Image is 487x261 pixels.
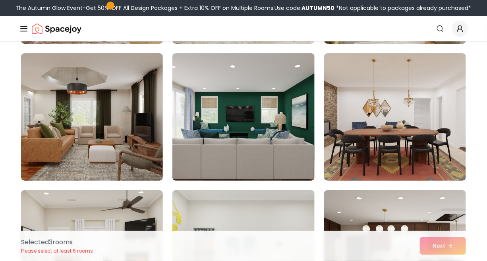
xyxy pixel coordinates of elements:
[324,53,466,181] img: Room room-27
[32,21,81,37] a: Spacejoy
[302,4,335,12] b: AUTUMN50
[172,53,314,181] img: Room room-26
[21,53,163,181] img: Room room-25
[16,4,472,12] div: The Autumn Glow Event-Get 50% OFF All Design Packages + Extra 10% OFF on Multiple Rooms.
[335,4,472,12] span: *Not applicable to packages already purchased*
[21,248,93,254] p: Please select at least 5 rooms
[19,16,468,41] nav: Global
[21,238,93,247] p: Selected 3 room s
[275,4,335,12] span: Use code:
[32,21,81,37] img: Spacejoy Logo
